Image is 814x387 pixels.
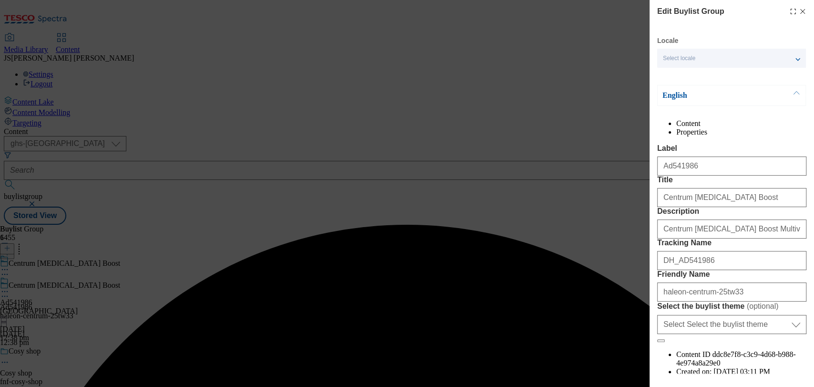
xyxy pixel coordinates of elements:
label: Description [657,207,806,216]
input: Enter Title [657,188,806,207]
label: Locale [657,38,678,43]
h4: Edit Buylist Group [657,6,724,17]
span: [DATE] 03:11 PM [713,367,770,376]
span: ddc8e7f8-c3c9-4d68-b988-4e974a8a29e0 [676,350,796,367]
label: Friendly Name [657,270,806,279]
input: Enter Friendly Name [657,282,806,302]
input: Enter Description [657,220,806,239]
label: Tracking Name [657,239,806,247]
label: Title [657,176,806,184]
button: Select locale [657,49,806,68]
label: Select the buylist theme [657,302,806,311]
input: Enter Label [657,157,806,176]
span: ( optional ) [747,302,779,310]
input: Enter Tracking Name [657,251,806,270]
li: Properties [676,128,806,136]
span: Select locale [663,55,695,62]
p: English [662,91,762,100]
li: Content ID [676,350,806,367]
li: Content [676,119,806,128]
label: Label [657,144,806,153]
li: Created on: [676,367,806,376]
